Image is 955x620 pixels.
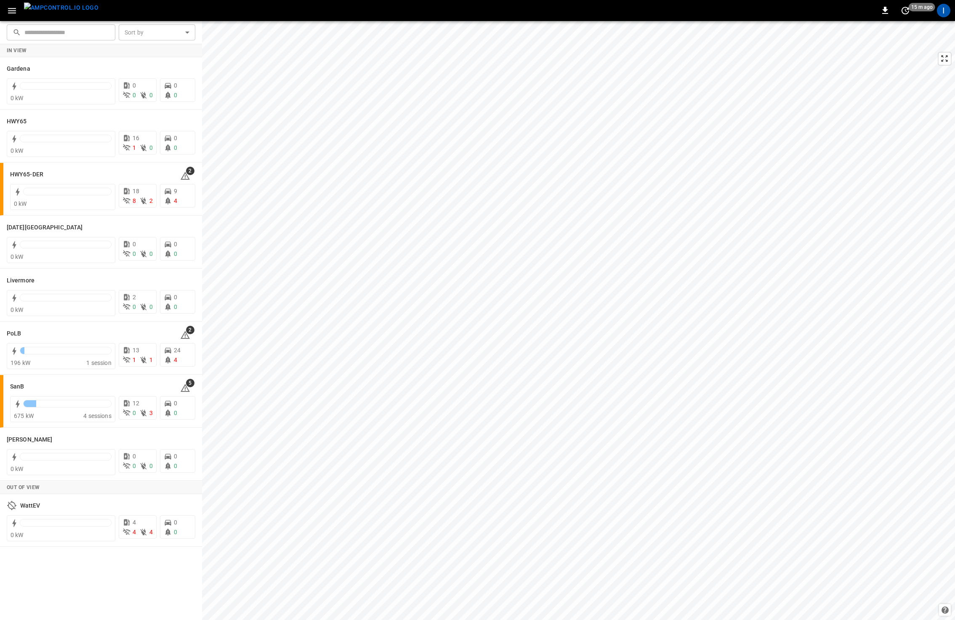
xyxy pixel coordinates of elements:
[937,4,950,17] div: profile-icon
[14,412,34,419] span: 675 kW
[7,117,27,126] h6: HWY65
[174,357,177,363] span: 4
[24,3,98,13] img: ampcontrol.io logo
[174,529,177,535] span: 0
[11,306,24,313] span: 0 kW
[83,412,112,419] span: 4 sessions
[133,197,136,204] span: 8
[174,188,177,194] span: 9
[11,466,24,472] span: 0 kW
[174,519,177,526] span: 0
[7,48,27,53] strong: In View
[11,147,24,154] span: 0 kW
[202,21,955,620] canvas: Map
[149,92,153,98] span: 0
[186,167,194,175] span: 2
[909,3,935,11] span: 15 m ago
[186,379,194,387] span: 5
[133,241,136,247] span: 0
[149,197,153,204] span: 2
[7,435,52,444] h6: Vernon
[133,453,136,460] span: 0
[133,519,136,526] span: 4
[7,329,21,338] h6: PoLB
[7,484,40,490] strong: Out of View
[174,303,177,310] span: 0
[133,347,139,354] span: 13
[174,92,177,98] span: 0
[174,463,177,469] span: 0
[149,529,153,535] span: 4
[86,359,111,366] span: 1 session
[174,453,177,460] span: 0
[174,294,177,301] span: 0
[133,400,139,407] span: 12
[10,382,24,391] h6: SanB
[186,326,194,334] span: 2
[133,529,136,535] span: 4
[149,410,153,416] span: 3
[149,250,153,257] span: 0
[174,82,177,89] span: 0
[7,276,35,285] h6: Livermore
[149,463,153,469] span: 0
[133,294,136,301] span: 2
[7,223,82,232] h6: Karma Center
[11,253,24,260] span: 0 kW
[133,410,136,416] span: 0
[174,250,177,257] span: 0
[133,250,136,257] span: 0
[149,303,153,310] span: 0
[11,532,24,538] span: 0 kW
[133,188,139,194] span: 18
[7,64,30,74] h6: Gardena
[174,347,181,354] span: 24
[133,463,136,469] span: 0
[11,95,24,101] span: 0 kW
[11,359,30,366] span: 196 kW
[899,4,912,17] button: set refresh interval
[174,241,177,247] span: 0
[133,135,139,141] span: 16
[149,357,153,363] span: 1
[174,410,177,416] span: 0
[133,92,136,98] span: 0
[14,200,27,207] span: 0 kW
[174,400,177,407] span: 0
[133,357,136,363] span: 1
[174,144,177,151] span: 0
[133,144,136,151] span: 1
[174,135,177,141] span: 0
[10,170,43,179] h6: HWY65-DER
[149,144,153,151] span: 0
[20,501,40,511] h6: WattEV
[133,82,136,89] span: 0
[133,303,136,310] span: 0
[174,197,177,204] span: 4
